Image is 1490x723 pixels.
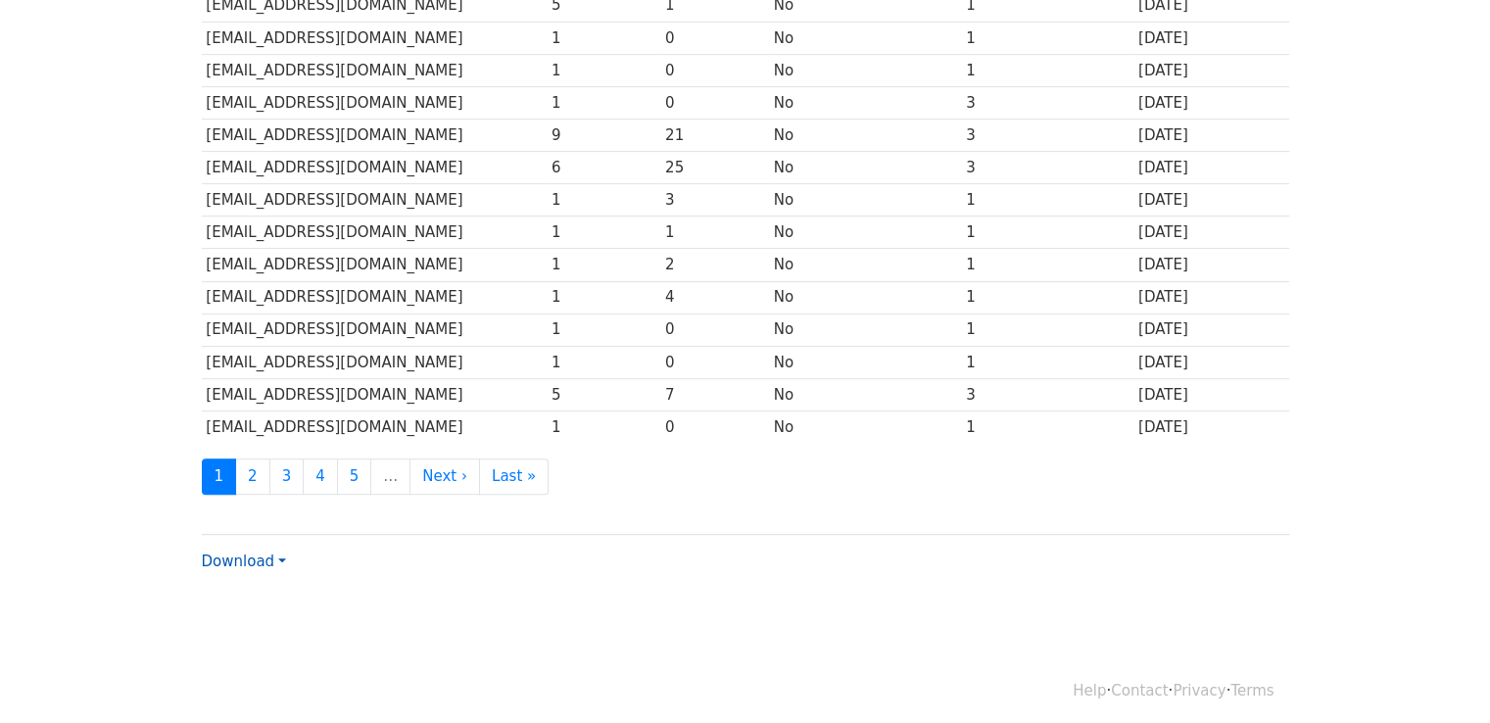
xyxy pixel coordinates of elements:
td: [DATE] [1133,378,1288,410]
a: Contact [1111,682,1168,699]
td: [EMAIL_ADDRESS][DOMAIN_NAME] [202,120,548,152]
td: 25 [660,152,769,184]
td: 0 [660,410,769,443]
td: 1 [961,184,1133,217]
a: 2 [235,458,270,495]
td: No [769,54,961,86]
td: [EMAIL_ADDRESS][DOMAIN_NAME] [202,217,548,249]
td: 1 [961,313,1133,346]
td: 4 [660,281,769,313]
td: No [769,281,961,313]
td: 1 [961,22,1133,54]
td: [EMAIL_ADDRESS][DOMAIN_NAME] [202,410,548,443]
td: 1 [961,54,1133,86]
td: No [769,378,961,410]
td: No [769,120,961,152]
td: 3 [961,120,1133,152]
td: 21 [660,120,769,152]
a: Next › [409,458,480,495]
td: [DATE] [1133,410,1288,443]
td: [DATE] [1133,184,1288,217]
td: 3 [961,152,1133,184]
td: 1 [547,313,660,346]
td: 1 [961,346,1133,378]
td: 1 [547,249,660,281]
a: 1 [202,458,237,495]
a: 4 [303,458,338,495]
td: [EMAIL_ADDRESS][DOMAIN_NAME] [202,54,548,86]
td: No [769,346,961,378]
td: 3 [961,86,1133,119]
td: 1 [547,86,660,119]
td: 3 [660,184,769,217]
td: 6 [547,152,660,184]
td: [EMAIL_ADDRESS][DOMAIN_NAME] [202,281,548,313]
td: [EMAIL_ADDRESS][DOMAIN_NAME] [202,152,548,184]
td: 1 [547,410,660,443]
td: No [769,410,961,443]
td: 1 [547,22,660,54]
a: Last » [479,458,549,495]
td: 0 [660,313,769,346]
td: 1 [961,217,1133,249]
td: [EMAIL_ADDRESS][DOMAIN_NAME] [202,249,548,281]
td: 0 [660,346,769,378]
td: 1 [961,410,1133,443]
td: [DATE] [1133,86,1288,119]
td: [EMAIL_ADDRESS][DOMAIN_NAME] [202,313,548,346]
td: 0 [660,22,769,54]
td: No [769,86,961,119]
a: Help [1073,682,1106,699]
iframe: Chat Widget [1392,629,1490,723]
td: 1 [547,184,660,217]
a: Download [202,553,286,570]
td: [DATE] [1133,281,1288,313]
td: 3 [961,378,1133,410]
td: No [769,249,961,281]
td: 1 [547,217,660,249]
td: 1 [660,217,769,249]
td: [EMAIL_ADDRESS][DOMAIN_NAME] [202,378,548,410]
a: Privacy [1173,682,1226,699]
td: [EMAIL_ADDRESS][DOMAIN_NAME] [202,184,548,217]
td: [DATE] [1133,120,1288,152]
td: No [769,22,961,54]
a: Terms [1230,682,1274,699]
td: 9 [547,120,660,152]
td: 1 [547,54,660,86]
td: 1 [961,281,1133,313]
td: [DATE] [1133,54,1288,86]
td: [DATE] [1133,217,1288,249]
td: 2 [660,249,769,281]
td: [DATE] [1133,152,1288,184]
td: 1 [961,249,1133,281]
td: 0 [660,86,769,119]
a: 3 [269,458,305,495]
td: 1 [547,281,660,313]
a: 5 [337,458,372,495]
td: [DATE] [1133,22,1288,54]
td: [DATE] [1133,249,1288,281]
td: [DATE] [1133,313,1288,346]
td: 1 [547,346,660,378]
td: No [769,152,961,184]
td: [DATE] [1133,346,1288,378]
td: No [769,313,961,346]
td: [EMAIL_ADDRESS][DOMAIN_NAME] [202,86,548,119]
td: No [769,217,961,249]
td: 5 [547,378,660,410]
td: [EMAIL_ADDRESS][DOMAIN_NAME] [202,346,548,378]
td: 0 [660,54,769,86]
td: No [769,184,961,217]
td: 7 [660,378,769,410]
td: [EMAIL_ADDRESS][DOMAIN_NAME] [202,22,548,54]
